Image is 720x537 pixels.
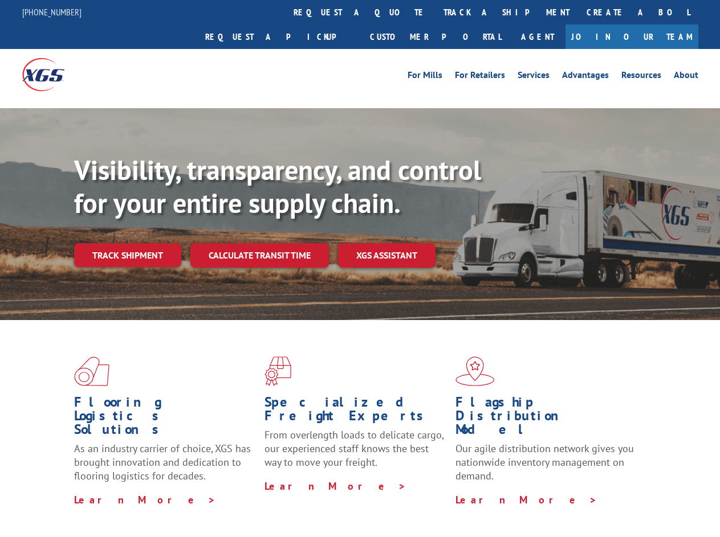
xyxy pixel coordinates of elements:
[74,152,481,220] b: Visibility, transparency, and control for your entire supply chain.
[455,442,634,482] span: Our agile distribution network gives you nationwide inventory management on demand.
[197,24,361,49] a: Request a pickup
[74,442,251,482] span: As an industry carrier of choice, XGS has brought innovation and dedication to flooring logistics...
[408,71,442,83] a: For Mills
[566,24,698,49] a: Join Our Team
[510,24,566,49] a: Agent
[455,493,597,506] a: Learn More >
[338,243,436,268] a: XGS ASSISTANT
[74,356,109,386] img: xgs-icon-total-supply-chain-intelligence-red
[455,395,637,442] h1: Flagship Distribution Model
[265,479,406,493] a: Learn More >
[621,71,661,83] a: Resources
[190,243,329,268] a: Calculate transit time
[562,71,609,83] a: Advantages
[455,71,505,83] a: For Retailers
[518,71,550,83] a: Services
[361,24,510,49] a: Customer Portal
[455,356,495,386] img: xgs-icon-flagship-distribution-model-red
[74,395,256,442] h1: Flooring Logistics Solutions
[674,71,698,83] a: About
[265,428,446,479] p: From overlength loads to delicate cargo, our experienced staff knows the best way to move your fr...
[265,356,291,386] img: xgs-icon-focused-on-flooring-red
[22,6,82,18] a: [PHONE_NUMBER]
[74,493,216,506] a: Learn More >
[74,243,181,267] a: Track shipment
[265,395,446,428] h1: Specialized Freight Experts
